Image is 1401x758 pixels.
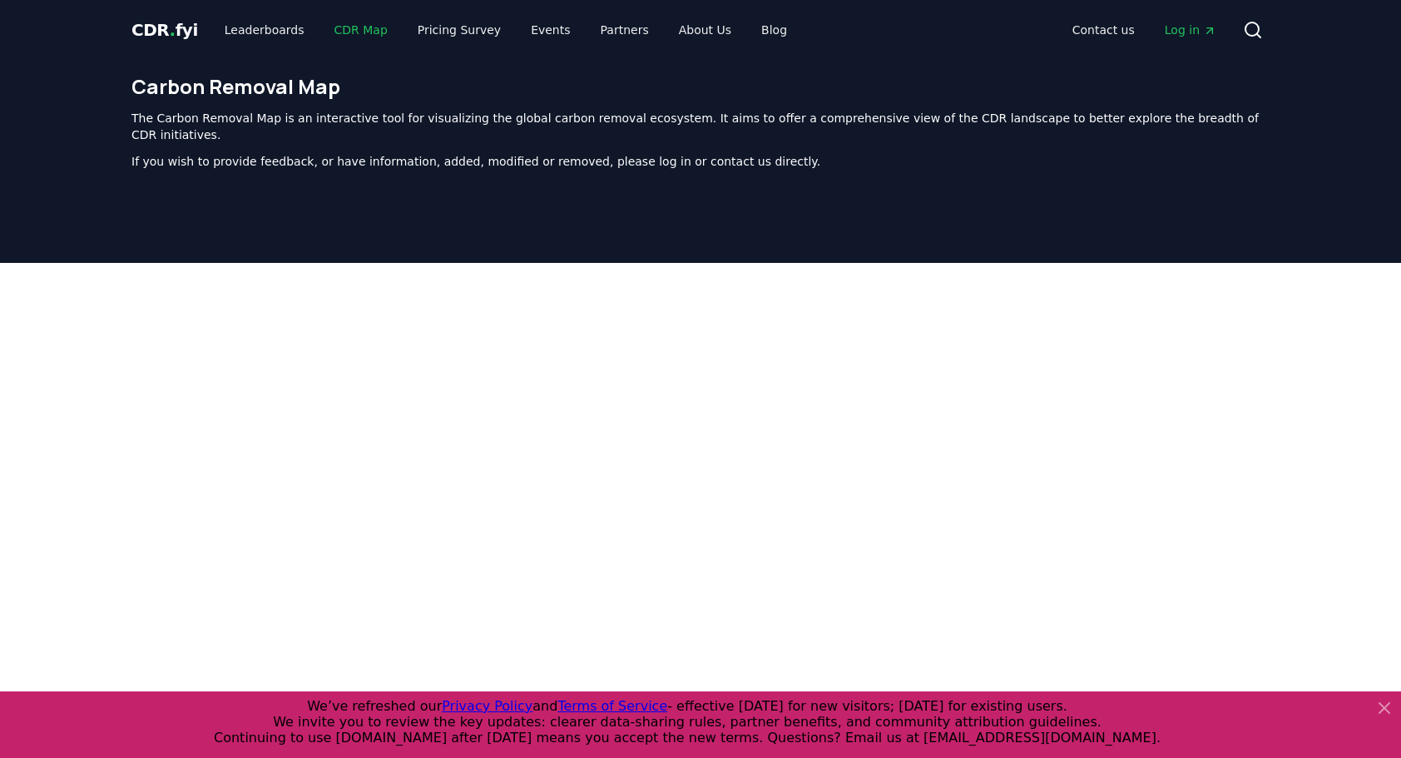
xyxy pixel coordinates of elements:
[131,153,1270,170] p: If you wish to provide feedback, or have information, added, modified or removed, please log in o...
[517,15,583,45] a: Events
[748,15,800,45] a: Blog
[666,15,745,45] a: About Us
[1165,22,1216,38] span: Log in
[211,15,318,45] a: Leaderboards
[1059,15,1230,45] nav: Main
[587,15,662,45] a: Partners
[1059,15,1148,45] a: Contact us
[131,73,1270,100] h1: Carbon Removal Map
[211,15,800,45] nav: Main
[131,18,198,42] a: CDR.fyi
[131,20,198,40] span: CDR fyi
[1151,15,1230,45] a: Log in
[404,15,514,45] a: Pricing Survey
[321,15,401,45] a: CDR Map
[170,20,176,40] span: .
[131,110,1270,143] p: The Carbon Removal Map is an interactive tool for visualizing the global carbon removal ecosystem...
